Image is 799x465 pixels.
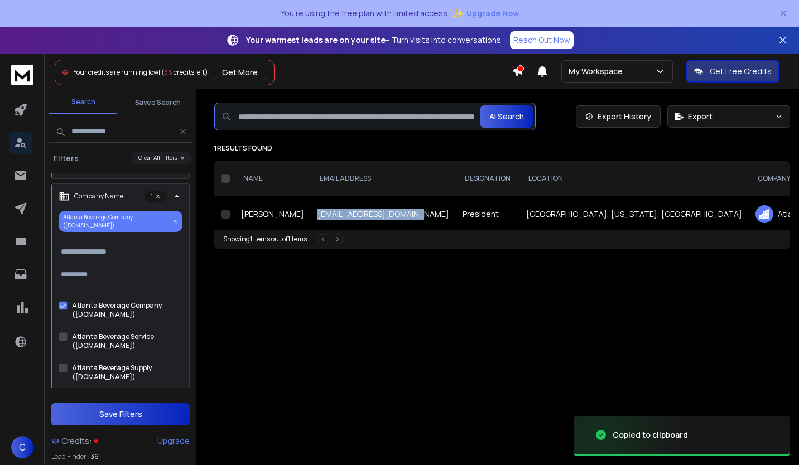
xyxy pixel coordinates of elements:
td: [GEOGRAPHIC_DATA], [US_STATE], [GEOGRAPHIC_DATA] [519,196,749,232]
span: Your credits are running low! [73,67,160,77]
span: ( credits left) [161,67,208,77]
label: Atlanta Beverage Service ([DOMAIN_NAME]) [72,332,182,350]
a: Export History [576,105,661,128]
div: Showing 1 items out of 1 items [223,235,307,244]
div: Upgrade [157,435,190,447]
p: 1 [145,191,167,202]
p: Get Free Credits [710,66,772,77]
label: Atlanta Beverage Company ([DOMAIN_NAME]) [72,301,182,319]
button: ✨Upgrade Now [452,2,519,25]
button: C [11,436,33,458]
label: Atlanta Beverage Supply ([DOMAIN_NAME]) [72,364,182,381]
a: Reach Out Now [510,31,574,49]
td: President [456,196,519,232]
strong: Your warmest leads are on your site [246,35,386,45]
th: DESIGNATION [456,161,519,196]
span: Upgrade Now [466,8,519,19]
th: LOCATION [519,161,749,196]
span: ✨ [452,6,464,21]
div: Copied to clipboard [613,429,688,440]
p: 1 results found [214,144,790,153]
div: [EMAIL_ADDRESS][DOMAIN_NAME] [317,209,449,220]
span: Credits: [61,435,92,447]
h3: Filters [49,153,83,164]
a: Credits:Upgrade [51,430,190,452]
button: Clear All Filters [132,152,192,164]
th: EMAIL ADDRESS [311,161,456,196]
span: 36 [164,67,172,77]
p: – Turn visits into conversations [246,35,501,46]
span: 36 [90,452,99,461]
button: AI Search [480,105,533,128]
p: Atlanta Beverage Company ([DOMAIN_NAME]) [59,211,182,232]
p: You're using the free plan with limited access [281,8,447,19]
span: [PERSON_NAME] [241,209,304,219]
button: Search [49,91,117,114]
p: Lead Finder: [51,452,88,461]
button: Get Free Credits [686,60,779,83]
span: Export [688,111,713,122]
th: NAME [234,161,311,196]
button: Save Filters [51,403,190,425]
p: My Workspace [569,66,627,77]
p: Reach Out Now [513,35,570,46]
button: Get More [213,65,267,80]
img: logo [11,65,33,85]
button: Saved Search [124,91,192,114]
p: Company Name [74,192,123,201]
